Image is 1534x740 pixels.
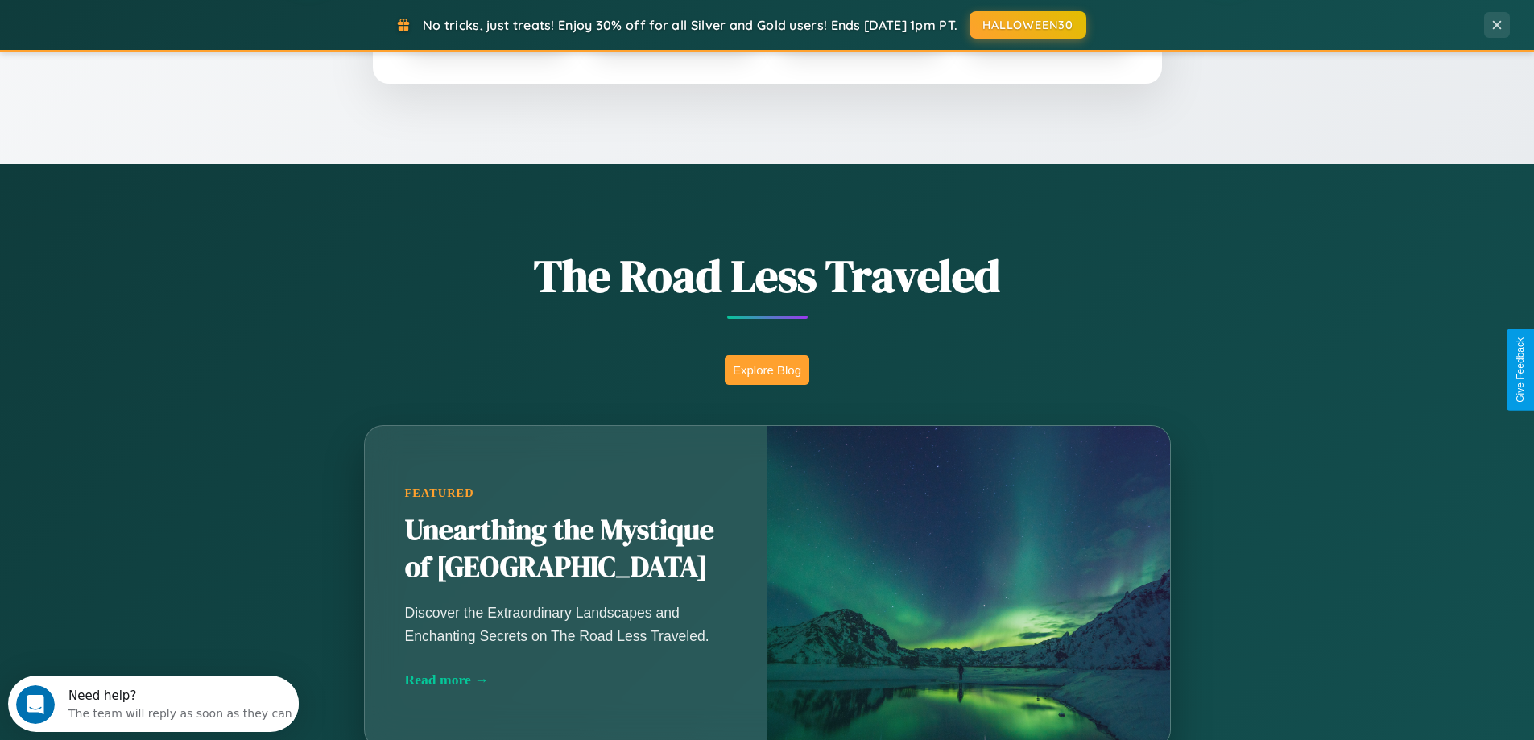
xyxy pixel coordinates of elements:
button: Explore Blog [725,355,809,385]
div: Featured [405,486,727,500]
div: Open Intercom Messenger [6,6,300,51]
p: Discover the Extraordinary Landscapes and Enchanting Secrets on The Road Less Traveled. [405,602,727,647]
div: Need help? [60,14,284,27]
iframe: Intercom live chat discovery launcher [8,676,299,732]
span: No tricks, just treats! Enjoy 30% off for all Silver and Gold users! Ends [DATE] 1pm PT. [423,17,957,33]
div: Give Feedback [1515,337,1526,403]
iframe: Intercom live chat [16,685,55,724]
h1: The Road Less Traveled [284,245,1251,307]
div: The team will reply as soon as they can [60,27,284,43]
div: Read more → [405,672,727,688]
h2: Unearthing the Mystique of [GEOGRAPHIC_DATA] [405,512,727,586]
button: HALLOWEEN30 [970,11,1086,39]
